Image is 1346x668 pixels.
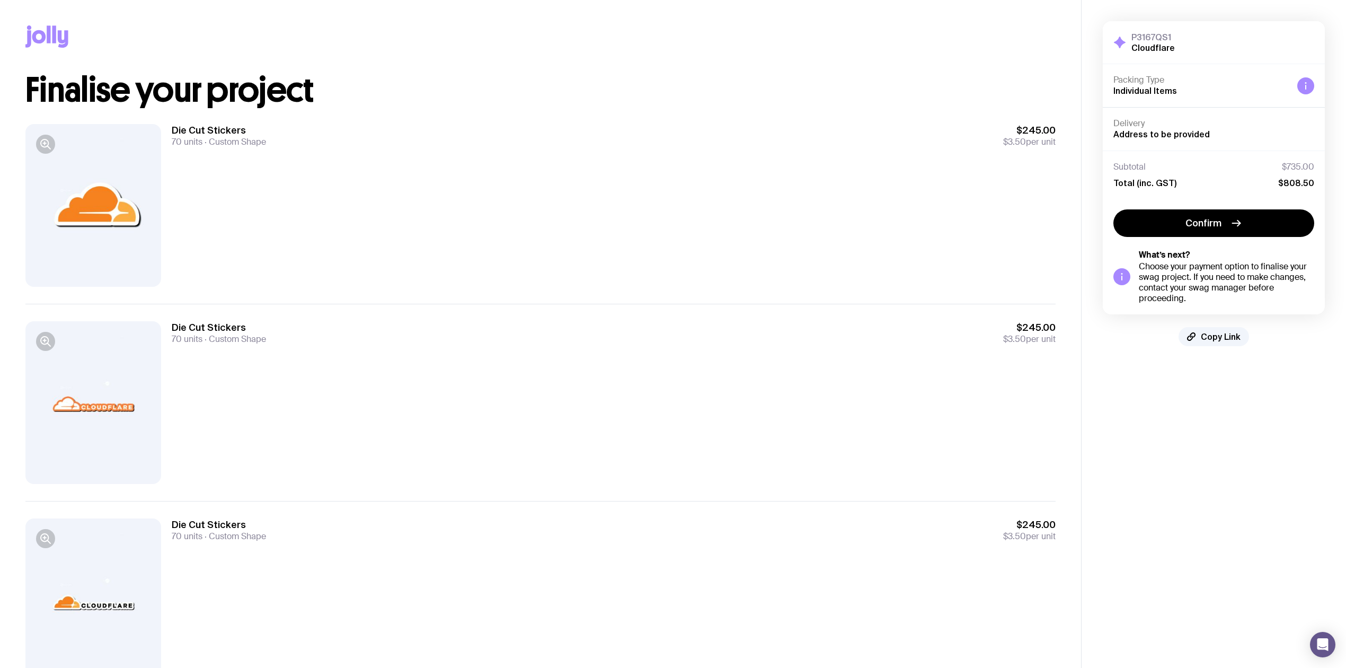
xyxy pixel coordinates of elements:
[1003,136,1026,147] span: $3.50
[1282,162,1314,172] span: $735.00
[1310,632,1335,657] div: Open Intercom Messenger
[1278,178,1314,188] span: $808.50
[172,136,202,147] span: 70 units
[202,136,266,147] span: Custom Shape
[1003,321,1056,334] span: $245.00
[172,531,202,542] span: 70 units
[1003,137,1056,147] span: per unit
[1113,178,1176,188] span: Total (inc. GST)
[1131,42,1175,53] h2: Cloudflare
[1113,129,1210,139] span: Address to be provided
[1003,334,1056,345] span: per unit
[172,333,202,345] span: 70 units
[172,124,266,137] h3: Die Cut Stickers
[1003,531,1056,542] span: per unit
[1113,75,1289,85] h4: Packing Type
[1113,118,1314,129] h4: Delivery
[1131,32,1175,42] h3: P3167QS1
[1003,124,1056,137] span: $245.00
[1003,518,1056,531] span: $245.00
[1139,261,1314,304] div: Choose your payment option to finalise your swag project. If you need to make changes, contact yo...
[1003,531,1026,542] span: $3.50
[1185,217,1221,230] span: Confirm
[1139,250,1314,260] h5: What’s next?
[1113,86,1177,95] span: Individual Items
[172,321,266,334] h3: Die Cut Stickers
[1179,327,1249,346] button: Copy Link
[25,73,1056,107] h1: Finalise your project
[202,333,266,345] span: Custom Shape
[202,531,266,542] span: Custom Shape
[1003,333,1026,345] span: $3.50
[172,518,266,531] h3: Die Cut Stickers
[1113,209,1314,237] button: Confirm
[1113,162,1146,172] span: Subtotal
[1201,331,1241,342] span: Copy Link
